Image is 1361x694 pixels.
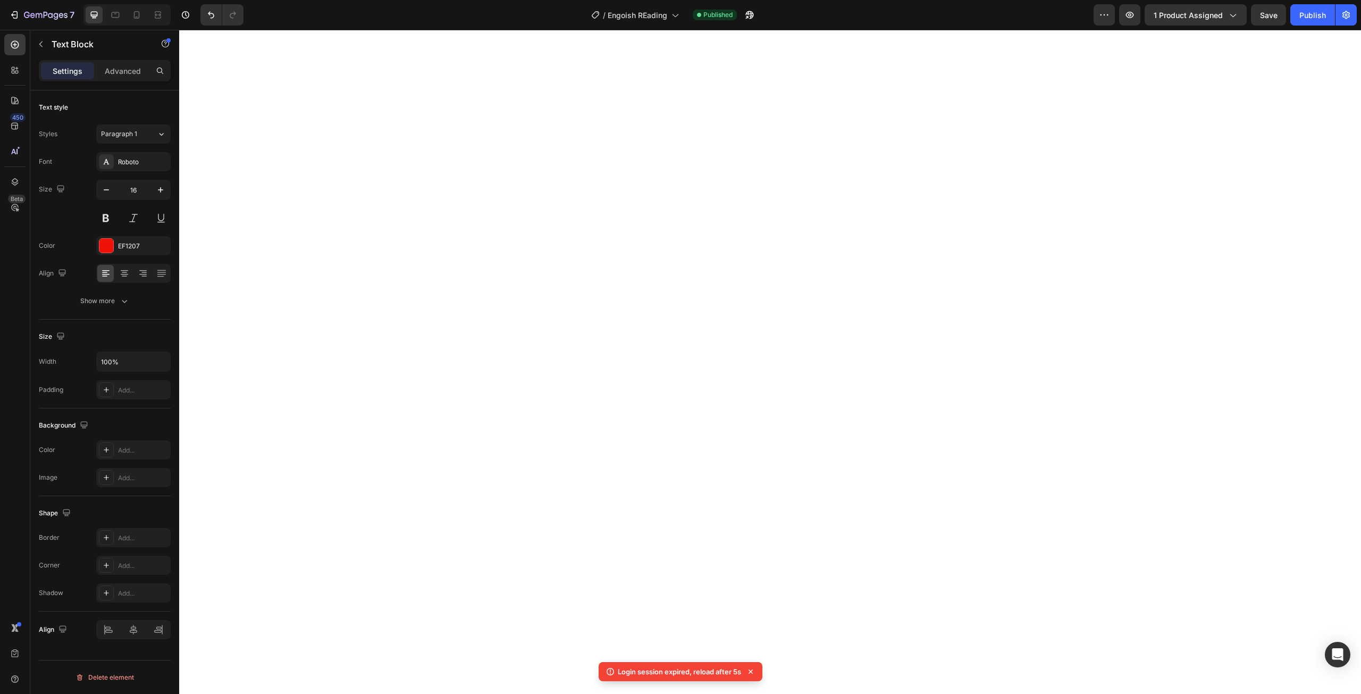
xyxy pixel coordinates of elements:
[97,352,170,371] input: Auto
[39,473,57,482] div: Image
[80,296,130,306] div: Show more
[118,386,168,395] div: Add...
[105,65,141,77] p: Advanced
[1260,11,1278,20] span: Save
[39,533,60,542] div: Border
[39,357,56,366] div: Width
[101,129,137,139] span: Paragraph 1
[703,10,733,20] span: Published
[39,385,63,395] div: Padding
[39,506,73,521] div: Shape
[118,473,168,483] div: Add...
[70,9,74,21] p: 7
[1154,10,1223,21] span: 1 product assigned
[618,666,741,677] p: Login session expired, reload after 5s
[8,195,26,203] div: Beta
[118,533,168,543] div: Add...
[39,330,67,344] div: Size
[39,266,69,281] div: Align
[39,103,68,112] div: Text style
[39,623,69,637] div: Align
[118,446,168,455] div: Add...
[39,561,60,570] div: Corner
[39,157,52,166] div: Font
[39,129,57,139] div: Styles
[200,4,243,26] div: Undo/Redo
[179,30,1361,694] iframe: Design area
[1299,10,1326,21] div: Publish
[118,241,168,251] div: EF1207
[118,589,168,598] div: Add...
[96,124,171,144] button: Paragraph 1
[39,291,171,311] button: Show more
[52,38,142,51] p: Text Block
[10,113,26,122] div: 450
[608,10,667,21] span: Engoish REading
[1325,642,1350,667] div: Open Intercom Messenger
[39,669,171,686] button: Delete element
[118,157,168,167] div: Roboto
[1251,4,1286,26] button: Save
[118,561,168,571] div: Add...
[39,182,67,197] div: Size
[39,588,63,598] div: Shadow
[603,10,606,21] span: /
[1290,4,1335,26] button: Publish
[39,445,55,455] div: Color
[53,65,82,77] p: Settings
[75,671,134,684] div: Delete element
[39,419,90,433] div: Background
[4,4,79,26] button: 7
[1145,4,1247,26] button: 1 product assigned
[39,241,55,250] div: Color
